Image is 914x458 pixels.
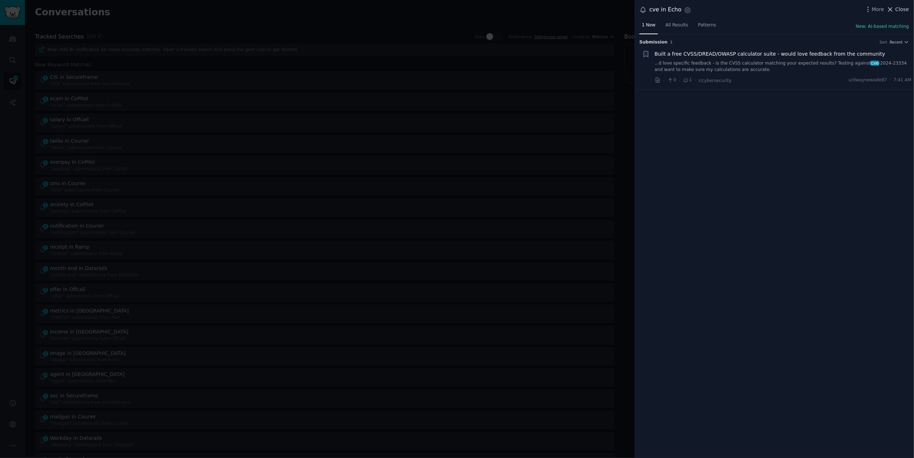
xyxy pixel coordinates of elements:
[663,20,690,34] a: All Results
[870,61,879,66] span: cve
[639,20,658,34] a: 1 New
[890,40,909,45] button: Recent
[663,77,665,84] span: ·
[880,40,888,45] div: Sort
[670,40,673,44] span: 1
[649,5,681,14] div: cve in Echo
[665,22,688,29] span: All Results
[696,20,719,34] a: Patterns
[887,6,909,13] button: Close
[679,77,680,84] span: ·
[695,77,696,84] span: ·
[683,77,692,83] span: 1
[895,6,909,13] span: Close
[864,6,884,13] button: More
[699,78,731,83] span: r/cybersecurity
[849,77,887,83] span: u/dwaynewade87
[639,39,668,46] span: Submission
[872,6,884,13] span: More
[894,77,912,83] span: 7:41 AM
[642,22,655,29] span: 1 New
[655,50,885,58] a: Built a free CVSS/DREAD/OWASP calculator suite - would love feedback from the community
[655,60,912,73] a: ...d love specific feedback - is the CVSS calculator matching your expected results? Testing agai...
[667,77,676,83] span: 0
[856,24,909,30] button: New: AI-based matching
[698,22,716,29] span: Patterns
[890,77,891,83] span: ·
[890,40,903,45] span: Recent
